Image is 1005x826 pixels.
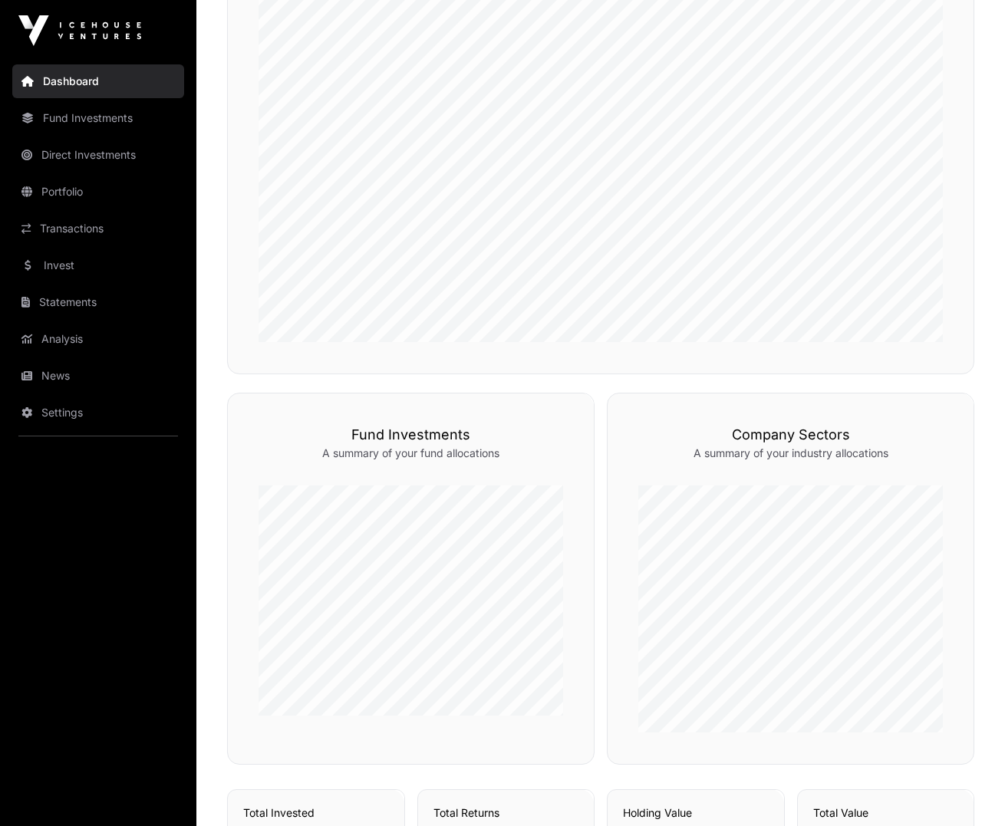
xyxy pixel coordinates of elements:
[259,424,563,446] h3: Fund Investments
[928,752,1005,826] iframe: Chat Widget
[12,138,184,172] a: Direct Investments
[638,446,943,461] p: A summary of your industry allocations
[638,424,943,446] h3: Company Sectors
[259,446,563,461] p: A summary of your fund allocations
[12,285,184,319] a: Statements
[12,212,184,245] a: Transactions
[12,175,184,209] a: Portfolio
[623,805,769,821] h3: Holding Value
[12,359,184,393] a: News
[12,396,184,429] a: Settings
[433,805,579,821] h3: Total Returns
[12,101,184,135] a: Fund Investments
[12,64,184,98] a: Dashboard
[12,248,184,282] a: Invest
[18,15,141,46] img: Icehouse Ventures Logo
[243,805,389,821] h3: Total Invested
[12,322,184,356] a: Analysis
[813,805,959,821] h3: Total Value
